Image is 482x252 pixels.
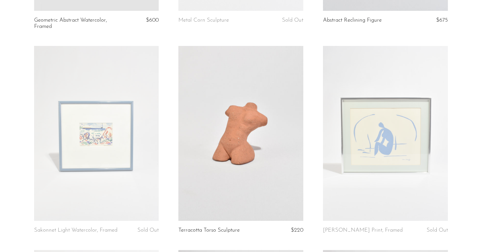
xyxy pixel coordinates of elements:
a: Metal Corn Sculpture [178,17,229,23]
span: Sold Out [282,17,303,23]
a: [PERSON_NAME] Print, Framed [323,227,403,233]
span: $675 [436,17,448,23]
span: $600 [146,17,159,23]
a: Geometric Abstract Watercolor, Framed [34,17,118,30]
a: Terracotta Torso Sculpture [178,227,240,233]
span: Sold Out [427,227,448,233]
span: Sold Out [137,227,159,233]
span: $220 [291,227,303,233]
a: Sakonnet Light Watercolor, Framed [34,227,117,233]
a: Abstract Reclining Figure [323,17,382,23]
